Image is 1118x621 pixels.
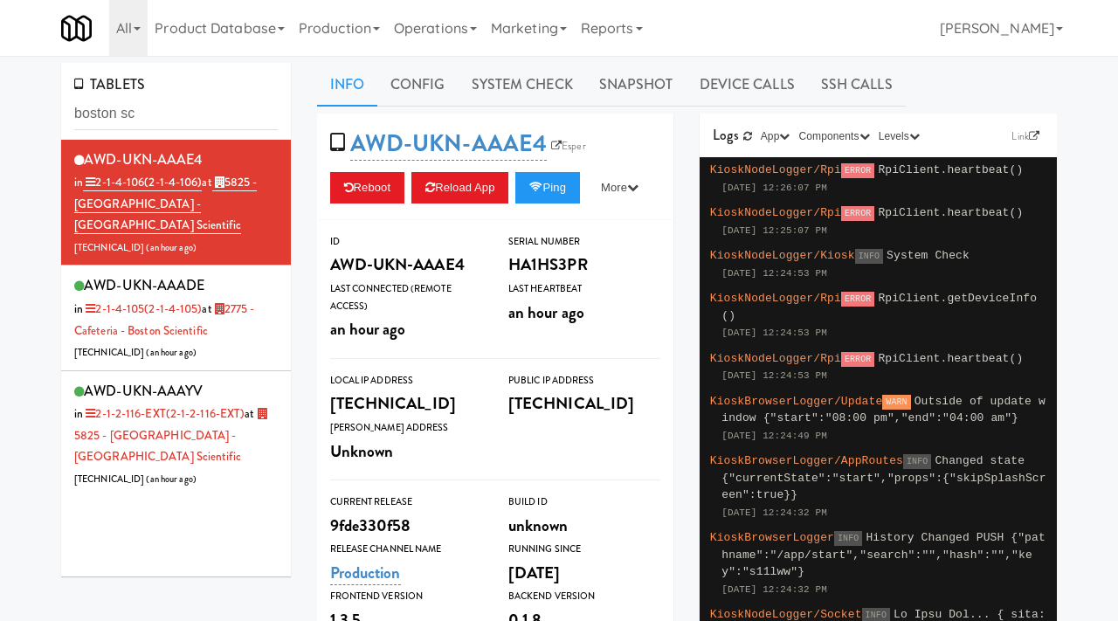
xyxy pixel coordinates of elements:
span: [DATE] 12:24:53 PM [721,268,827,279]
span: INFO [903,454,931,469]
a: Snapshot [586,63,687,107]
span: KioskNodeLogger/Rpi [710,292,841,305]
span: INFO [855,249,883,264]
span: KioskBrowserLogger [710,531,834,544]
input: Search tablets [74,98,278,130]
div: AWD-UKN-AAAE4 [330,250,482,279]
span: (2-1-4-105) [144,300,202,317]
span: AWD-UKN-AAAE4 [84,149,202,169]
a: System Check [459,63,586,107]
button: More [587,172,652,204]
span: [TECHNICAL_ID] ( ) [74,241,197,254]
a: 2-1-2-116-EXT(2-1-2-116-EXT) [83,405,245,422]
span: KioskBrowserLogger/AppRoutes [710,454,903,467]
a: Config [377,63,459,107]
div: Public IP Address [508,372,660,390]
span: ERROR [841,292,875,307]
div: Current Release [330,493,482,511]
span: Changed state {"currentState":"start","props":{"skipSplashScreen":true}} [721,454,1046,501]
span: in [74,174,202,190]
span: ERROR [841,163,875,178]
a: 2-1-4-105(2-1-4-105) [83,300,202,317]
div: Unknown [330,437,482,466]
span: RpiClient.getDeviceInfo() [721,292,1037,322]
span: AWD-UKN-AAADE [84,275,204,295]
div: ID [330,233,482,251]
div: unknown [508,511,660,541]
div: [PERSON_NAME] Address [330,419,482,437]
a: SSH Calls [808,63,906,107]
span: (2-1-2-116-EXT) [166,405,245,422]
span: KioskNodeLogger/Rpi [710,163,841,176]
span: an hour ago [150,473,193,486]
div: Release Channel Name [330,541,482,558]
span: KioskNodeLogger/Rpi [710,206,841,219]
button: Reload App [411,172,508,204]
div: Serial Number [508,233,660,251]
a: 2-1-4-106(2-1-4-106) [83,174,202,191]
span: KioskNodeLogger/Kiosk [710,249,855,262]
span: [DATE] 12:25:07 PM [721,225,827,236]
span: in [74,405,245,422]
a: Info [317,63,377,107]
span: in [74,300,202,317]
span: an hour ago [150,346,193,359]
a: Esper [547,137,590,155]
a: 5825 - [GEOGRAPHIC_DATA] - [GEOGRAPHIC_DATA] Scientific [74,174,257,234]
div: Running Since [508,541,660,558]
span: TABLETS [74,74,145,94]
button: App [756,128,795,145]
span: at [74,174,257,233]
span: (2-1-4-106) [144,174,202,190]
span: an hour ago [330,317,406,341]
span: at [74,405,267,465]
button: Reboot [330,172,405,204]
span: History Changed PUSH {"pathname":"/app/start","search":"","hash":"","key":"s11lww"} [721,531,1046,578]
span: RpiClient.heartbeat() [878,206,1023,219]
button: Ping [515,172,580,204]
a: 5825 - [GEOGRAPHIC_DATA] - [GEOGRAPHIC_DATA] Scientific [74,405,267,465]
span: [DATE] [508,561,561,584]
span: KioskNodeLogger/Socket [710,608,862,621]
li: AWD-UKN-AAAYVin 2-1-2-116-EXT(2-1-2-116-EXT)at 5825 - [GEOGRAPHIC_DATA] - [GEOGRAPHIC_DATA] Scien... [61,371,291,497]
span: INFO [834,531,862,546]
div: Last Heartbeat [508,280,660,298]
div: Backend Version [508,588,660,605]
span: [DATE] 12:24:53 PM [721,370,827,381]
span: an hour ago [508,300,584,324]
span: at [74,300,254,339]
button: Components [795,128,874,145]
li: AWD-UKN-AAAE4in 2-1-4-106(2-1-4-106)at 5825 - [GEOGRAPHIC_DATA] - [GEOGRAPHIC_DATA] Scientific[TE... [61,140,291,266]
span: KioskBrowserLogger/Update [710,395,883,408]
span: [DATE] 12:24:32 PM [721,584,827,595]
li: AWD-UKN-AAADEin 2-1-4-105(2-1-4-105)at 2775 - Cafeteria - Boston Scientific[TECHNICAL_ID] (an hou... [61,266,291,370]
span: [DATE] 12:24:32 PM [721,507,827,518]
span: RpiClient.heartbeat() [878,163,1023,176]
span: KioskNodeLogger/Rpi [710,352,841,365]
span: Logs [713,125,738,145]
a: 2775 - Cafeteria - Boston Scientific [74,300,254,339]
div: Frontend Version [330,588,482,605]
span: ERROR [841,352,875,367]
div: 9fde330f58 [330,511,482,541]
span: RpiClient.heartbeat() [878,352,1023,365]
div: Local IP Address [330,372,482,390]
div: [TECHNICAL_ID] [330,389,482,418]
button: Levels [874,128,924,145]
div: Last Connected (Remote Access) [330,280,482,314]
a: Link [1007,128,1044,145]
span: an hour ago [150,241,193,254]
a: Device Calls [687,63,808,107]
span: AWD-UKN-AAAYV [84,381,203,401]
span: [DATE] 12:24:49 PM [721,431,827,441]
span: ERROR [841,206,875,221]
img: Micromart [61,13,92,44]
span: System Check [887,249,970,262]
span: [DATE] 12:26:07 PM [721,183,827,193]
span: Outside of update window {"start":"08:00 pm","end":"04:00 am"} [721,395,1046,425]
div: [TECHNICAL_ID] [508,389,660,418]
span: WARN [882,395,910,410]
a: Production [330,561,401,585]
div: HA1HS3PR [508,250,660,279]
span: [TECHNICAL_ID] ( ) [74,346,197,359]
